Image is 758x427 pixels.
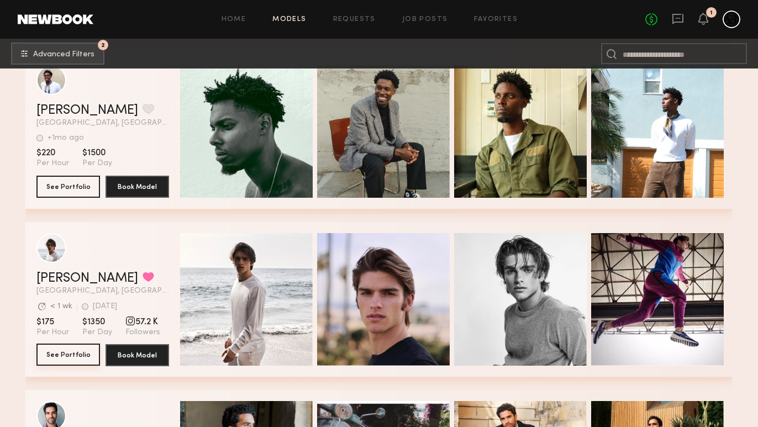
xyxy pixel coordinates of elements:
[272,16,306,23] a: Models
[36,272,138,285] a: [PERSON_NAME]
[36,344,100,366] button: See Portfolio
[125,317,160,328] span: 57.2 K
[106,176,169,198] button: Book Model
[36,104,138,117] a: [PERSON_NAME]
[33,51,94,59] span: Advanced Filters
[222,16,246,23] a: Home
[50,303,72,310] div: < 1 wk
[82,317,112,328] span: $1350
[125,328,160,338] span: Followers
[106,344,169,366] button: Book Model
[36,287,169,295] span: [GEOGRAPHIC_DATA], [GEOGRAPHIC_DATA]
[11,43,104,65] button: 2Advanced Filters
[36,317,69,328] span: $175
[36,159,69,168] span: Per Hour
[710,10,713,16] div: 1
[36,119,169,127] span: [GEOGRAPHIC_DATA], [GEOGRAPHIC_DATA]
[93,303,117,310] div: [DATE]
[82,328,112,338] span: Per Day
[48,134,84,142] div: +1mo ago
[82,159,112,168] span: Per Day
[82,147,112,159] span: $1500
[333,16,376,23] a: Requests
[36,147,69,159] span: $220
[474,16,518,23] a: Favorites
[36,328,69,338] span: Per Hour
[402,16,448,23] a: Job Posts
[101,43,105,48] span: 2
[36,176,100,198] button: See Portfolio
